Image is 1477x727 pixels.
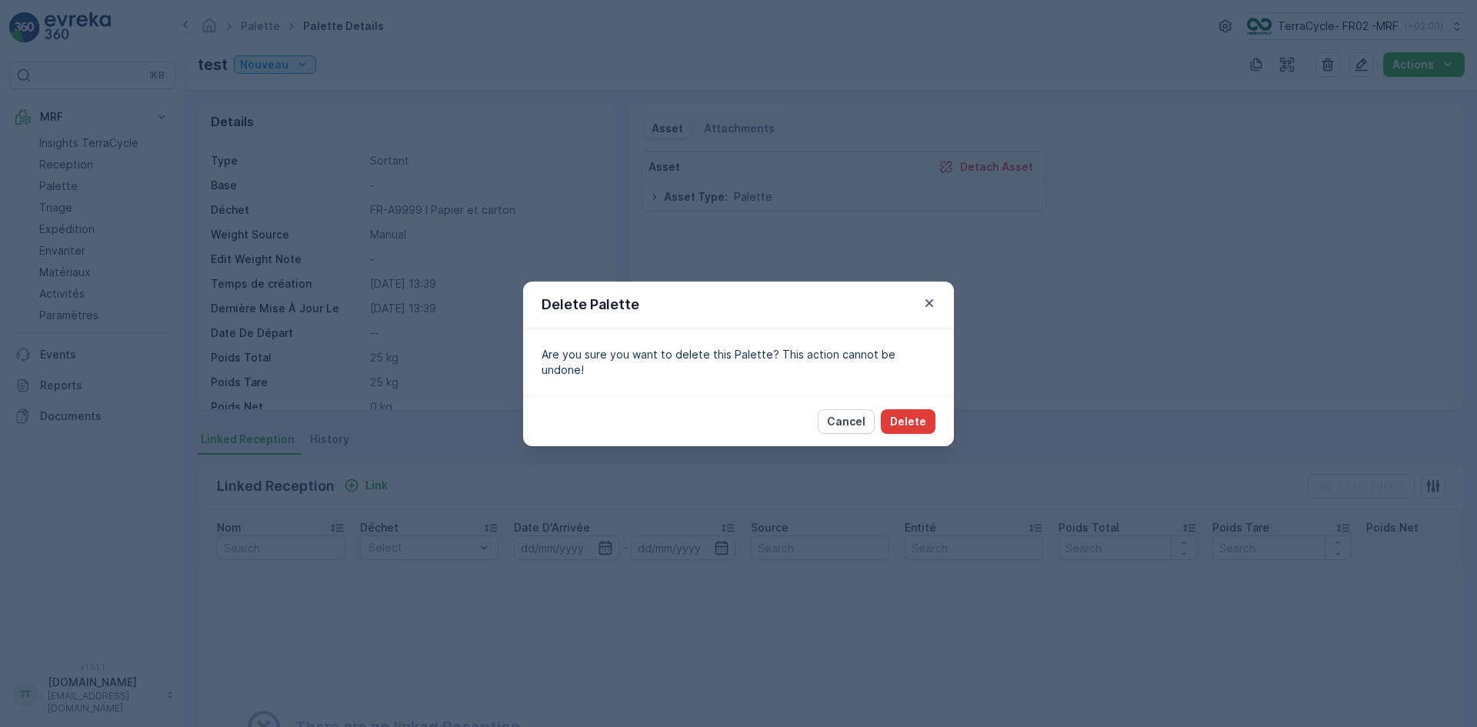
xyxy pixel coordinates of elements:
[818,409,875,434] button: Cancel
[542,347,935,378] p: Are you sure you want to delete this Palette? This action cannot be undone!
[881,409,935,434] button: Delete
[827,414,865,429] p: Cancel
[890,414,926,429] p: Delete
[542,294,639,315] p: Delete Palette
